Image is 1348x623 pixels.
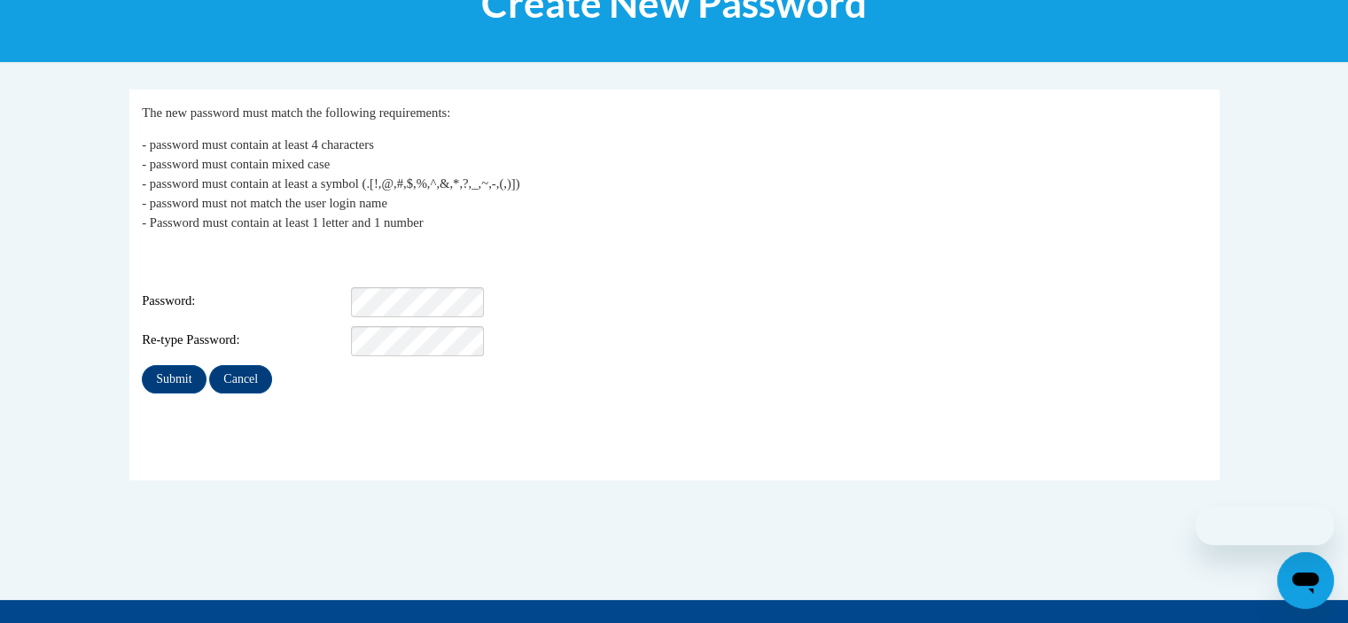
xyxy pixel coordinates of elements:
input: Submit [142,365,206,393]
span: Password: [142,292,347,311]
span: - password must contain at least 4 characters - password must contain mixed case - password must ... [142,137,519,230]
iframe: Button to launch messaging window [1277,552,1334,609]
span: The new password must match the following requirements: [142,105,450,120]
iframe: Message from company [1196,506,1334,545]
span: Re-type Password: [142,331,347,350]
input: Cancel [209,365,272,393]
